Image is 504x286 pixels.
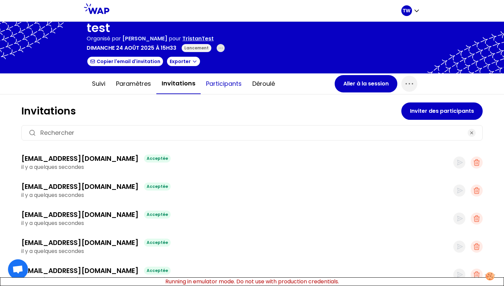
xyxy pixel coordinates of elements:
button: Copier l'email d'invitation [87,56,164,67]
p: TristanTest [182,35,214,43]
p: pour [169,35,181,43]
h3: [EMAIL_ADDRESS][DOMAIN_NAME] [21,238,139,247]
p: il y a quelques secondes [21,247,453,255]
p: TW [403,7,411,14]
div: Acceptée [144,267,171,275]
button: Participants [201,74,247,94]
input: Rechercher [40,128,464,137]
div: Acceptée [144,183,171,191]
button: Inviter des participants [401,102,483,120]
h3: [EMAIL_ADDRESS][DOMAIN_NAME] [21,182,139,191]
p: il y a quelques secondes [21,219,453,227]
button: Exporter [166,56,201,67]
div: Lancement [182,44,211,52]
p: Organisé par [87,35,121,43]
h1: test [87,21,225,35]
p: il y a quelques secondes [21,163,453,171]
button: Aller à la session [335,75,397,92]
div: Acceptée [144,211,171,219]
h3: [EMAIL_ADDRESS][DOMAIN_NAME] [21,210,139,219]
p: dimanche 24 août 2025 à 15h33 [87,44,176,52]
button: Manage your preferences about cookies [481,268,499,284]
p: il y a quelques secondes [21,275,453,283]
button: Suivi [87,74,111,94]
h3: [EMAIL_ADDRESS][DOMAIN_NAME] [21,266,139,275]
button: Invitations [156,73,201,94]
div: Acceptée [144,239,171,247]
p: il y a quelques secondes [21,191,453,199]
button: TW [401,5,420,16]
button: Paramètres [111,74,156,94]
h1: Invitations [21,105,401,117]
h3: [EMAIL_ADDRESS][DOMAIN_NAME] [21,154,139,163]
button: Déroulé [247,74,280,94]
a: Ouvrir le chat [8,259,28,279]
span: [PERSON_NAME] [122,35,167,42]
div: Acceptée [144,155,171,163]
